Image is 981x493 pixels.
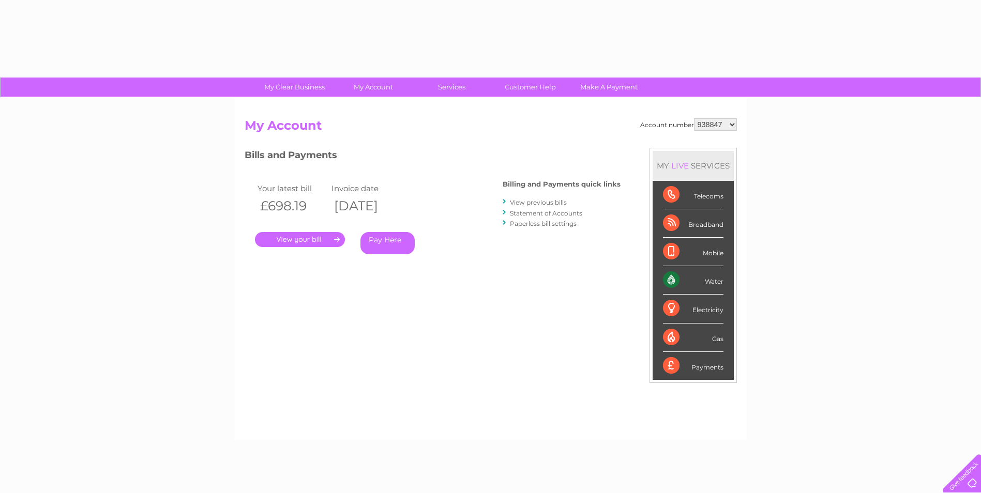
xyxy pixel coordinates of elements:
[663,295,723,323] div: Electricity
[503,180,621,188] h4: Billing and Payments quick links
[663,181,723,209] div: Telecoms
[663,352,723,380] div: Payments
[330,78,416,97] a: My Account
[245,118,737,138] h2: My Account
[663,209,723,238] div: Broadband
[255,195,329,217] th: £698.19
[329,181,403,195] td: Invoice date
[510,209,582,217] a: Statement of Accounts
[663,238,723,266] div: Mobile
[252,78,337,97] a: My Clear Business
[653,151,734,180] div: MY SERVICES
[640,118,737,131] div: Account number
[669,161,691,171] div: LIVE
[510,220,577,227] a: Paperless bill settings
[329,195,403,217] th: [DATE]
[663,266,723,295] div: Water
[360,232,415,254] a: Pay Here
[663,323,723,352] div: Gas
[409,78,494,97] a: Services
[510,198,567,206] a: View previous bills
[245,148,621,166] h3: Bills and Payments
[488,78,573,97] a: Customer Help
[255,232,345,247] a: .
[566,78,652,97] a: Make A Payment
[255,181,329,195] td: Your latest bill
